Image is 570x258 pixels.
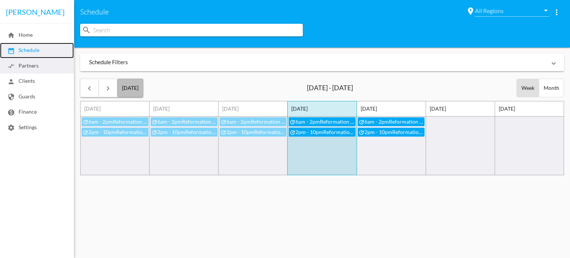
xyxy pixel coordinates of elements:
[358,118,499,125] a: 6am - 2pmReformation - Reformation - Placeholder Guard
[499,105,515,112] span: [DATE]
[88,118,113,125] span: 6am - 2pm
[220,118,361,125] a: 6am - 2pmReformation - Reformation - Placeholder Guard
[364,118,389,125] span: 6am - 2pm
[361,105,377,112] span: [DATE]
[7,93,15,101] mat-icon: security
[7,32,33,38] span: Home
[295,129,323,135] span: 2pm - 10pm
[113,118,223,125] span: Reformation - Reformation - Placeholder Guard
[364,129,392,135] span: 2pm - 10pm
[251,118,361,125] span: Reformation - Reformation - Placeholder Guard
[475,7,543,14] span: All Regions
[226,129,254,135] span: 2pm - 10pm
[104,84,112,93] mat-icon: keyboard_arrow_right
[226,118,251,125] span: 6am - 2pm
[82,118,223,125] a: 6am - 2pmReformation - Reformation - Placeholder Guard
[82,119,88,125] mat-icon: update
[80,53,564,71] mat-expansion-panel-header: Schedule Filters
[7,78,15,85] mat-icon: person
[80,6,466,18] span: Schedule
[151,130,157,135] mat-icon: update
[295,118,320,125] span: 6am - 2pm
[475,7,549,14] mat-select: All Regions
[7,62,15,70] mat-icon: compare_arrows
[92,24,301,36] input: Search
[289,119,295,125] mat-icon: update
[7,62,39,69] span: Partners
[89,58,546,66] mat-panel-title: Schedule Filters
[182,118,292,125] span: Reformation - Reformation - Placeholder Guard
[7,47,39,53] span: Schedule
[88,129,116,135] span: 2pm - 10pm
[220,119,226,125] mat-icon: update
[82,129,230,135] a: 2pm - 10pmReformation - Reformation - Placeholder Guard 2
[7,124,15,131] mat-icon: settings
[254,129,368,135] span: Reformation - Reformation - Placeholder Guard 2
[222,105,239,112] span: [DATE]
[153,105,170,112] span: [DATE]
[358,129,507,135] a: 2pm - 10pmReformation - Reformation - Placeholder Guard 2
[7,78,35,84] span: Clients
[157,118,182,125] span: 6am - 2pm
[289,130,295,135] mat-icon: update
[220,130,226,135] mat-icon: update
[151,118,292,125] a: 6am - 2pmReformation - Reformation - Placeholder Guard
[358,130,364,135] mat-icon: update
[392,129,507,135] span: Reformation - Reformation - Placeholder Guard 2
[7,109,15,116] mat-icon: monetization_on
[185,129,299,135] span: Reformation - Reformation - Placeholder Guard 2
[84,105,101,112] span: [DATE]
[466,7,475,16] mat-icon: place
[82,26,91,35] mat-icon: search
[220,129,368,135] a: 2pm - 10pmReformation - Reformation - Placeholder Guard 2
[151,119,157,125] mat-icon: update
[7,47,15,55] mat-icon: date_range
[116,129,230,135] span: Reformation - Reformation - Placeholder Guard 2
[291,105,308,112] span: [DATE]
[7,124,37,130] span: Settings
[430,105,446,112] span: [DATE]
[7,108,37,115] span: Finance
[7,32,15,39] mat-icon: home
[389,118,499,125] span: Reformation - Reformation - Placeholder Guard
[358,119,364,125] mat-icon: update
[118,79,143,97] div: [DATE]
[7,93,35,99] span: Guards
[82,130,88,135] mat-icon: update
[552,8,561,17] mat-icon: more_vert
[539,79,564,97] button: Month
[289,129,438,135] a: 2pm - 10pmReformation - Reformation - Placeholder Guard 2
[151,129,299,135] a: 2pm - 10pmReformation - Reformation - Placeholder Guard 2
[320,118,430,125] span: Reformation - Reformation - Placeholder Guard
[85,84,94,93] mat-icon: keyboard_arrow_left
[157,129,185,135] span: 2pm - 10pm
[307,83,353,93] div: [DATE] - [DATE]
[517,79,539,97] button: Week
[323,129,438,135] span: Reformation - Reformation - Placeholder Guard 2
[289,118,430,125] a: 6am - 2pmReformation - Reformation - Placeholder Guard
